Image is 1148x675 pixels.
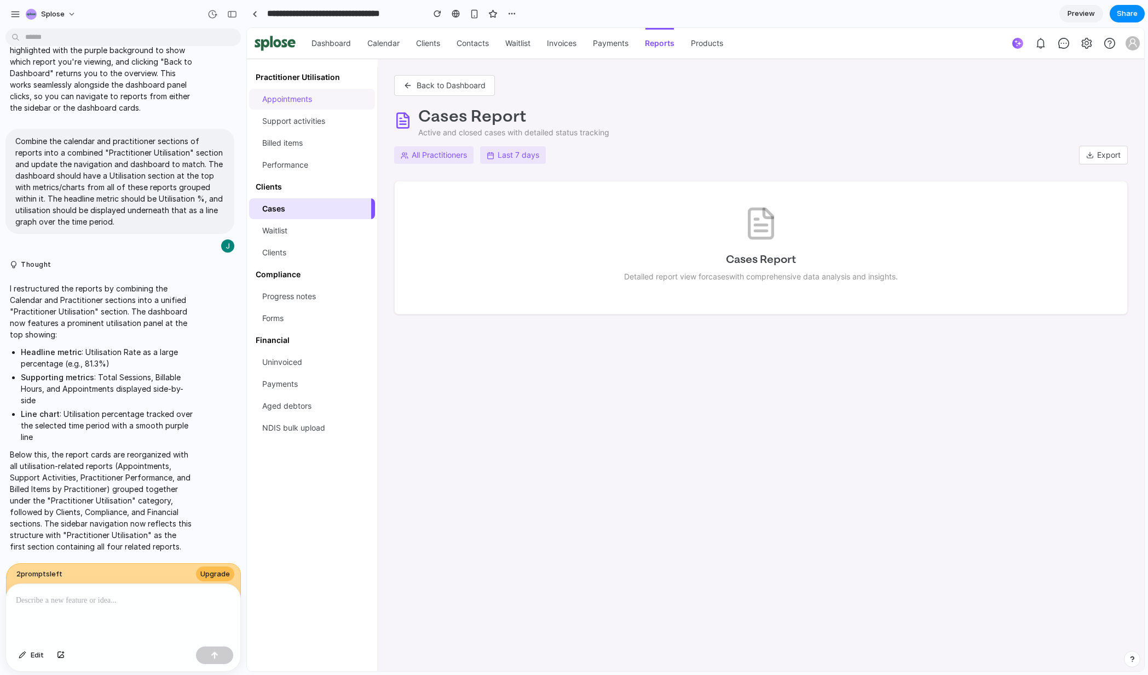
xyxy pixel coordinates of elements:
[15,105,119,125] span: Billed items
[1110,5,1145,22] button: Share
[21,5,82,23] button: Splose
[21,373,94,382] strong: Supporting metrics
[10,283,193,340] p: I restructured the reports by combining the Calendar and Practitioner sections into a unified "Pr...
[200,569,230,580] span: Upgrade
[172,243,856,254] p: Detailed report view for cases with comprehensive data analysis and insights.
[15,368,119,388] span: Aged debtors
[21,409,60,419] strong: Line chart
[16,569,62,580] span: 2 prompt s left
[15,61,65,82] span: Appointments
[196,567,234,582] button: Upgrade
[31,650,44,661] span: Edit
[171,99,362,110] p: Active and closed cases with detailed status tracking
[15,324,55,345] span: Uninvoiced
[41,9,65,20] span: Splose
[21,347,82,357] strong: Headline metric
[15,127,61,147] span: Performance
[15,214,39,235] span: Clients
[147,47,248,68] button: Back to Dashboard
[15,258,69,279] span: Progress notes
[147,118,227,136] div: All Practitioners
[15,346,51,367] span: Payments
[1059,5,1103,22] a: Preview
[10,449,193,552] p: Below this, the report cards are reorganized with all utilisation-related reports (Appointments, ...
[1117,8,1138,19] span: Share
[21,346,193,369] li: : Utilisation Rate as a large percentage (e.g., 81.3%)
[172,224,856,239] h3: Cases Report
[21,408,193,443] li: : Utilisation percentage tracked over the selected time period with a smooth purple line
[171,76,362,99] h1: Cases Report
[768,12,774,19] img: data-asset-b9d91033-c000-45bb-a96b-49931b04f418.svg
[1068,8,1095,19] span: Preview
[15,280,119,301] span: Forms
[15,192,41,213] span: Waitlist
[15,390,78,410] span: NDIS bulk upload
[15,135,224,227] p: Combine the calendar and practitioner sections of reports into a combined "Practitioner Utilisati...
[15,83,78,104] span: Support activities
[15,170,38,191] span: Cases
[832,118,881,136] button: Export
[233,118,299,136] div: Last 7 days
[13,647,49,664] button: Edit
[21,371,193,406] li: : Total Sessions, Billable Hours, and Appointments displayed side-by-side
